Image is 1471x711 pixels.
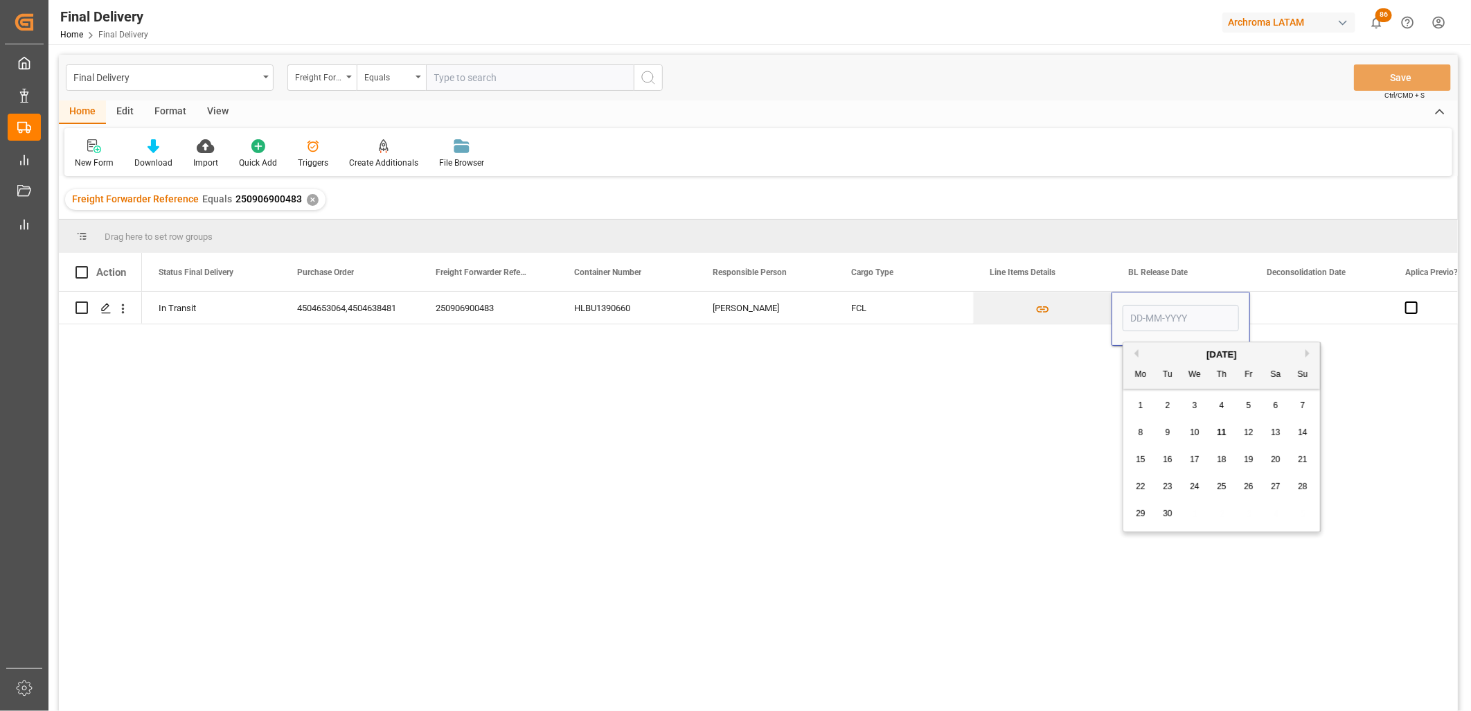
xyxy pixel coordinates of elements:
div: Equals [364,68,411,84]
div: 4504653064,4504638481 [280,292,419,324]
span: 27 [1271,482,1280,491]
a: Home [60,30,83,39]
div: Create Additionals [349,157,418,169]
div: Tu [1159,367,1177,384]
div: Fr [1240,367,1258,384]
div: Choose Wednesday, September 17th, 2025 [1186,451,1204,468]
button: show 86 new notifications [1361,7,1392,38]
div: FCL [835,292,973,324]
span: 4 [1220,401,1224,410]
button: open menu [287,64,357,91]
div: Press SPACE to select this row. [59,292,142,324]
span: 8 [1139,428,1143,437]
div: Choose Monday, September 15th, 2025 [1132,451,1150,468]
span: Cargo Type [851,267,893,277]
span: Equals [202,193,232,204]
div: Choose Wednesday, September 24th, 2025 [1186,478,1204,495]
span: Line Items Details [990,267,1055,277]
div: In Transit [159,292,264,324]
span: 25 [1217,482,1226,491]
div: Choose Saturday, September 6th, 2025 [1267,397,1285,414]
span: 17 [1190,455,1199,464]
div: Choose Tuesday, September 16th, 2025 [1159,451,1177,468]
div: Choose Sunday, September 7th, 2025 [1294,397,1312,414]
div: Choose Wednesday, September 10th, 2025 [1186,424,1204,441]
div: [DATE] [1123,348,1320,362]
span: Purchase Order [297,267,354,277]
span: 29 [1136,509,1145,518]
span: BL Release Date [1128,267,1188,277]
span: 18 [1217,455,1226,464]
div: Choose Thursday, September 4th, 2025 [1213,397,1231,414]
div: ✕ [307,194,319,206]
span: Drag here to set row groups [105,231,213,242]
span: Status Final Delivery [159,267,233,277]
button: Previous Month [1130,349,1139,358]
span: Freight Forwarder Reference [72,193,199,204]
div: Action [96,266,126,279]
button: open menu [357,64,426,91]
span: Aplica Previo? [1405,267,1458,277]
div: Choose Thursday, September 25th, 2025 [1213,478,1231,495]
span: 19 [1244,455,1253,464]
span: 21 [1298,455,1307,464]
span: 13 [1271,428,1280,437]
span: 24 [1190,482,1199,491]
div: Import [193,157,218,169]
span: 16 [1163,455,1172,464]
button: search button [634,64,663,91]
div: Format [144,100,197,124]
span: 30 [1163,509,1172,518]
div: Sa [1267,367,1285,384]
input: Type to search [426,64,634,91]
button: Archroma LATAM [1222,9,1361,35]
span: 12 [1244,428,1253,437]
span: Ctrl/CMD + S [1384,90,1425,100]
div: File Browser [439,157,484,169]
div: New Form [75,157,114,169]
span: 26 [1244,482,1253,491]
div: Freight Forwarder Reference [295,68,342,84]
div: Final Delivery [60,6,148,27]
span: 2 [1166,401,1170,410]
span: 86 [1375,8,1392,22]
div: Choose Tuesday, September 30th, 2025 [1159,505,1177,523]
span: 10 [1190,428,1199,437]
div: HLBU1390660 [558,292,696,324]
div: Choose Sunday, September 28th, 2025 [1294,478,1312,495]
span: 20 [1271,455,1280,464]
span: Freight Forwarder Reference [436,267,528,277]
div: Choose Sunday, September 21st, 2025 [1294,451,1312,468]
div: Choose Thursday, September 18th, 2025 [1213,451,1231,468]
button: open menu [66,64,274,91]
button: Next Month [1305,349,1314,358]
span: Deconsolidation Date [1267,267,1346,277]
div: Choose Friday, September 26th, 2025 [1240,478,1258,495]
div: Choose Saturday, September 27th, 2025 [1267,478,1285,495]
div: Final Delivery [73,68,258,85]
div: Download [134,157,172,169]
div: Choose Friday, September 5th, 2025 [1240,397,1258,414]
div: Choose Saturday, September 13th, 2025 [1267,424,1285,441]
span: 15 [1136,455,1145,464]
div: Choose Tuesday, September 23rd, 2025 [1159,478,1177,495]
div: Su [1294,367,1312,384]
span: 1 [1139,401,1143,410]
span: 6 [1274,401,1278,410]
div: Mo [1132,367,1150,384]
div: Choose Monday, September 1st, 2025 [1132,397,1150,414]
span: 22 [1136,482,1145,491]
div: We [1186,367,1204,384]
button: Help Center [1392,7,1423,38]
div: Choose Friday, September 12th, 2025 [1240,424,1258,441]
div: Choose Thursday, September 11th, 2025 [1213,424,1231,441]
div: [PERSON_NAME] [696,292,835,324]
div: Edit [106,100,144,124]
span: 5 [1247,401,1251,410]
div: Choose Wednesday, September 3rd, 2025 [1186,397,1204,414]
div: Choose Sunday, September 14th, 2025 [1294,424,1312,441]
div: Choose Monday, September 22nd, 2025 [1132,478,1150,495]
span: 28 [1298,482,1307,491]
button: Save [1354,64,1451,91]
div: Choose Monday, September 29th, 2025 [1132,505,1150,523]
